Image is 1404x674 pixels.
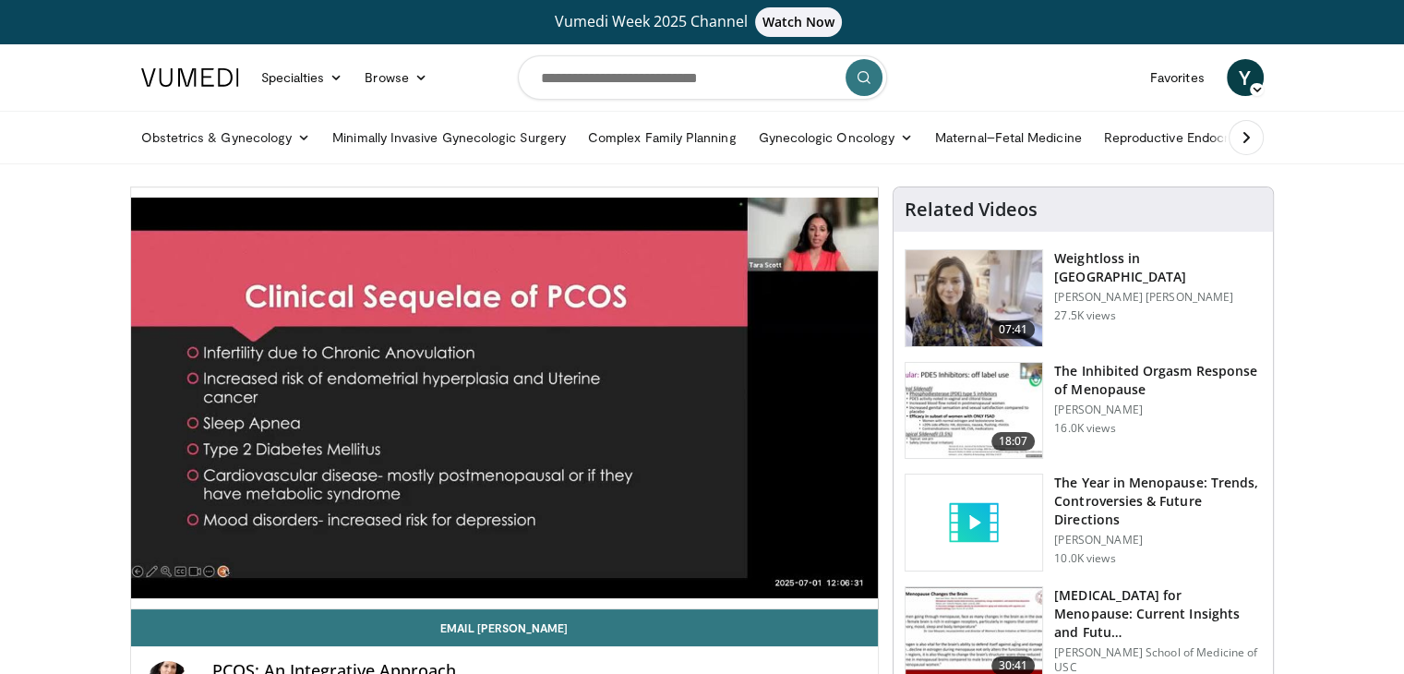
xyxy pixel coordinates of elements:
img: VuMedi Logo [141,68,239,87]
span: Watch Now [755,7,843,37]
a: Obstetrics & Gynecology [130,119,322,156]
h4: Related Videos [905,199,1038,221]
a: Specialties [250,59,354,96]
a: Gynecologic Oncology [748,119,924,156]
a: Maternal–Fetal Medicine [924,119,1093,156]
h3: The Inhibited Orgasm Response of Menopause [1054,362,1262,399]
a: Email [PERSON_NAME] [131,609,879,646]
p: 16.0K views [1054,421,1115,436]
a: Y [1227,59,1264,96]
img: video_placeholder_short.svg [906,475,1042,571]
span: 07:41 [991,320,1036,339]
a: The Year in Menopause: Trends, Controversies & Future Directions [PERSON_NAME] 10.0K views [905,474,1262,572]
a: Vumedi Week 2025 ChannelWatch Now [144,7,1261,37]
a: Browse [354,59,438,96]
a: Favorites [1139,59,1216,96]
img: 9983fed1-7565-45be-8934-aef1103ce6e2.150x105_q85_crop-smart_upscale.jpg [906,250,1042,346]
h3: [MEDICAL_DATA] for Menopause: Current Insights and Futu… [1054,586,1262,642]
a: Complex Family Planning [577,119,748,156]
a: 07:41 Weightloss in [GEOGRAPHIC_DATA] [PERSON_NAME] [PERSON_NAME] 27.5K views [905,249,1262,347]
p: [PERSON_NAME] [1054,403,1262,417]
a: 18:07 The Inhibited Orgasm Response of Menopause [PERSON_NAME] 16.0K views [905,362,1262,460]
p: [PERSON_NAME] [PERSON_NAME] [1054,290,1262,305]
h3: Weightloss in [GEOGRAPHIC_DATA] [1054,249,1262,286]
p: 27.5K views [1054,308,1115,323]
a: Reproductive Endocrinology & [MEDICAL_DATA] [1093,119,1402,156]
h3: The Year in Menopause: Trends, Controversies & Future Directions [1054,474,1262,529]
video-js: Video Player [131,187,879,609]
p: 10.0K views [1054,551,1115,566]
img: 283c0f17-5e2d-42ba-a87c-168d447cdba4.150x105_q85_crop-smart_upscale.jpg [906,363,1042,459]
p: [PERSON_NAME] [1054,533,1262,548]
a: Minimally Invasive Gynecologic Surgery [321,119,577,156]
span: 18:07 [991,432,1036,451]
input: Search topics, interventions [518,55,887,100]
